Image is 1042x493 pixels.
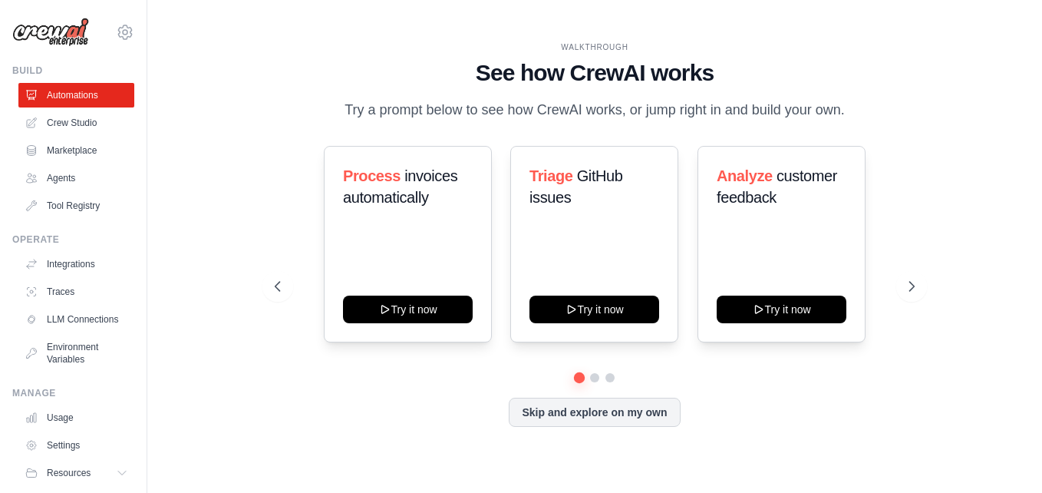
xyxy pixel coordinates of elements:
p: Try a prompt below to see how CrewAI works, or jump right in and build your own. [337,99,852,121]
a: Crew Studio [18,111,134,135]
div: Build [12,65,134,77]
button: Try it now [717,296,846,323]
a: Agents [18,166,134,190]
div: Operate [12,233,134,246]
button: Try it now [343,296,473,323]
a: Traces [18,280,134,304]
a: Automations [18,83,134,108]
a: Environment Variables [18,335,134,372]
span: Triage [529,167,573,184]
a: Settings [18,433,134,458]
img: Logo [12,18,89,47]
button: Skip and explore on my own [509,398,680,427]
a: Marketplace [18,138,134,163]
span: Analyze [717,167,773,184]
span: GitHub issues [529,167,623,206]
span: customer feedback [717,167,837,206]
a: Usage [18,405,134,430]
a: LLM Connections [18,307,134,332]
a: Tool Registry [18,194,134,218]
span: Resources [47,467,91,479]
div: WALKTHROUGH [275,41,915,53]
button: Try it now [529,296,659,323]
h1: See how CrewAI works [275,59,915,87]
span: Process [343,167,401,184]
a: Integrations [18,252,134,276]
button: Resources [18,461,134,485]
div: Manage [12,387,134,399]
